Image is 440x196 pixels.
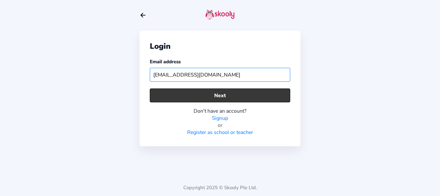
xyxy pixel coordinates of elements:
img: skooly-logo.png [206,9,234,20]
button: arrow back outline [139,12,147,19]
input: Your email address [150,68,290,82]
div: or [150,122,290,129]
button: Next [150,88,290,102]
a: Signup [212,115,228,122]
div: Don't have an account? [150,108,290,115]
label: Email address [150,58,181,65]
div: Login [150,41,290,51]
a: Register as school or teacher [187,129,253,136]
